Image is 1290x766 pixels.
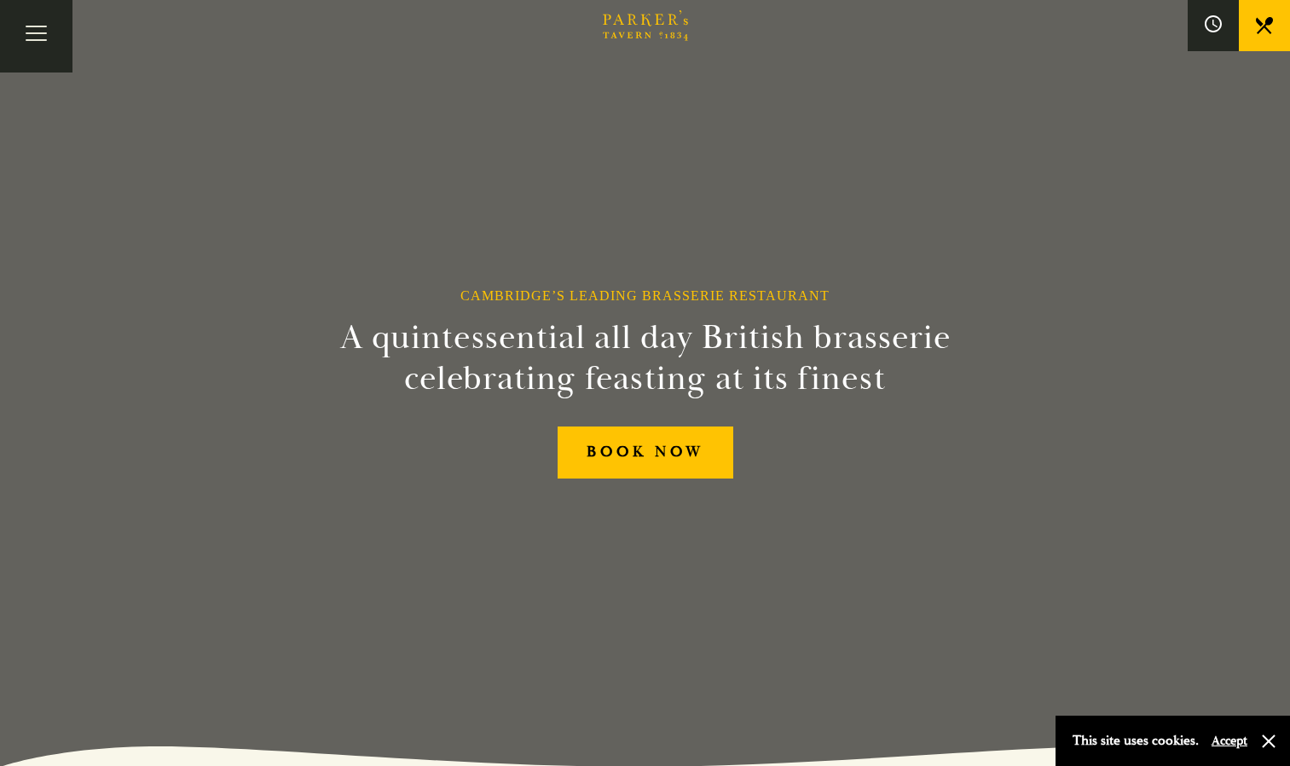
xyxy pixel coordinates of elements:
a: BOOK NOW [558,427,733,479]
h2: A quintessential all day British brasserie celebrating feasting at its finest [257,317,1034,399]
button: Accept [1212,733,1247,749]
p: This site uses cookies. [1073,728,1199,753]
h1: Cambridge’s Leading Brasserie Restaurant [460,287,830,304]
button: Close and accept [1260,733,1277,750]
